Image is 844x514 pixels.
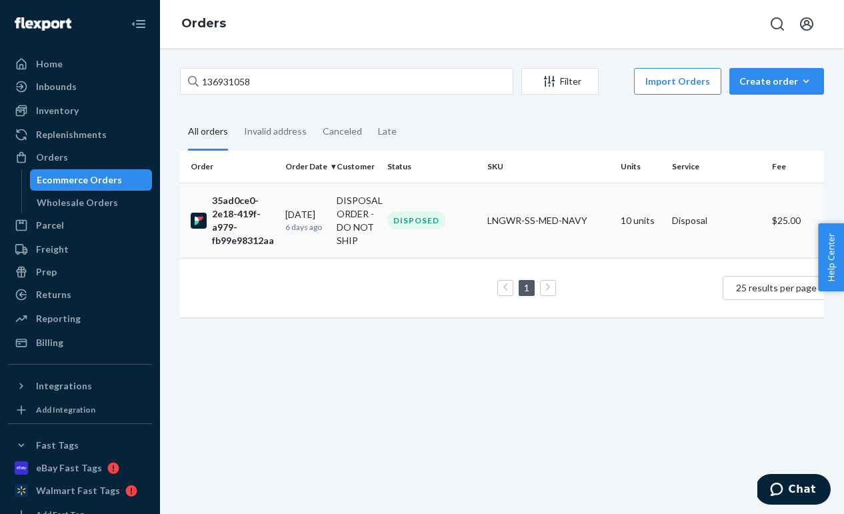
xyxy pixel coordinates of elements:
[191,194,275,247] div: 35ad0ce0-2e18-419f-a979-fb99e98312aa
[8,124,152,145] a: Replenishments
[30,192,153,213] a: Wholesale Orders
[8,100,152,121] a: Inventory
[36,128,107,141] div: Replenishments
[37,173,122,187] div: Ecommerce Orders
[171,5,237,43] ol: breadcrumbs
[8,332,152,353] a: Billing
[8,435,152,456] button: Fast Tags
[8,308,152,329] a: Reporting
[180,68,513,95] input: Search orders
[8,53,152,75] a: Home
[729,68,824,95] button: Create order
[8,284,152,305] a: Returns
[818,223,844,291] button: Help Center
[36,265,57,279] div: Prep
[764,11,791,37] button: Open Search Box
[36,219,64,232] div: Parcel
[8,76,152,97] a: Inbounds
[125,11,152,37] button: Close Navigation
[323,114,362,149] div: Canceled
[521,68,599,95] button: Filter
[36,439,79,452] div: Fast Tags
[36,484,120,497] div: Walmart Fast Tags
[36,288,71,301] div: Returns
[36,243,69,256] div: Freight
[180,151,280,183] th: Order
[36,57,63,71] div: Home
[8,457,152,479] a: eBay Fast Tags
[667,151,767,183] th: Service
[8,215,152,236] a: Parcel
[521,282,532,293] a: Page 1 is your current page
[36,461,102,475] div: eBay Fast Tags
[244,114,307,149] div: Invalid address
[739,75,814,88] div: Create order
[30,169,153,191] a: Ecommerce Orders
[387,211,445,229] div: DISPOSED
[793,11,820,37] button: Open account menu
[36,80,77,93] div: Inbounds
[487,214,610,227] div: LNGWR-SS-MED-NAVY
[36,151,68,164] div: Orders
[181,16,226,31] a: Orders
[8,147,152,168] a: Orders
[482,151,615,183] th: SKU
[37,196,118,209] div: Wholesale Orders
[280,151,331,183] th: Order Date
[8,239,152,260] a: Freight
[285,221,326,233] p: 6 days ago
[8,375,152,397] button: Integrations
[378,114,397,149] div: Late
[615,151,667,183] th: Units
[382,151,482,183] th: Status
[8,480,152,501] a: Walmart Fast Tags
[36,404,95,415] div: Add Integration
[36,336,63,349] div: Billing
[36,379,92,393] div: Integrations
[337,161,377,172] div: Customer
[36,312,81,325] div: Reporting
[8,402,152,418] a: Add Integration
[331,183,383,258] td: DISPOSAL ORDER - DO NOT SHIP
[15,17,71,31] img: Flexport logo
[285,208,326,233] div: [DATE]
[36,104,79,117] div: Inventory
[634,68,721,95] button: Import Orders
[8,261,152,283] a: Prep
[667,183,767,258] td: Disposal
[188,114,228,151] div: All orders
[757,474,831,507] iframe: Opens a widget where you can chat to one of our agents
[522,75,598,88] div: Filter
[736,282,817,293] span: 25 results per page
[615,183,667,258] td: 10 units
